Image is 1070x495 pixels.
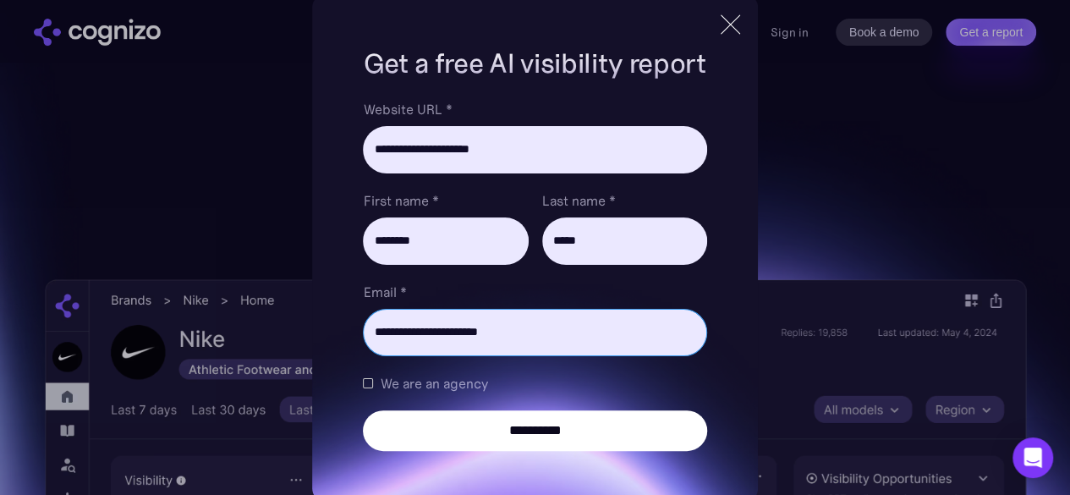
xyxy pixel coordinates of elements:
label: Website URL * [363,99,706,119]
h1: Get a free AI visibility report [363,45,706,82]
form: Brand Report Form [363,99,706,451]
label: Last name * [542,190,707,211]
div: Open Intercom Messenger [1012,437,1053,478]
label: Email * [363,282,706,302]
label: First name * [363,190,528,211]
span: We are an agency [380,373,487,393]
